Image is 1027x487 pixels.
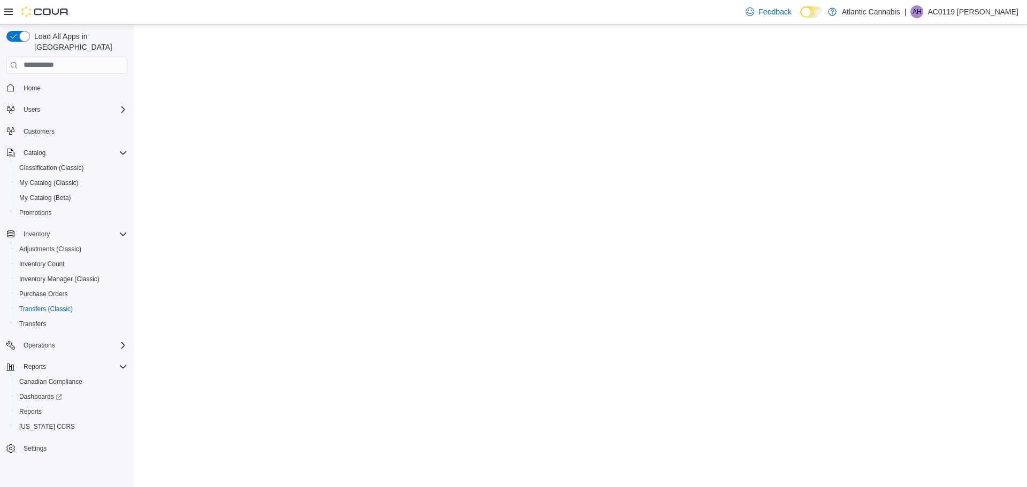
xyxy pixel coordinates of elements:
button: Users [19,103,44,116]
nav: Complex example [6,76,127,484]
button: Catalog [2,145,132,160]
span: Reports [19,360,127,373]
span: Adjustments (Classic) [19,245,81,253]
span: Purchase Orders [19,290,68,298]
span: Transfers [15,318,127,330]
a: My Catalog (Beta) [15,191,75,204]
span: Inventory Count [19,260,65,268]
p: | [905,5,907,18]
input: Dark Mode [800,6,823,18]
a: Purchase Orders [15,288,72,300]
a: Customers [19,125,59,138]
span: Canadian Compliance [19,377,82,386]
span: Customers [19,125,127,138]
button: Purchase Orders [11,287,132,302]
span: Inventory [24,230,50,238]
span: My Catalog (Beta) [19,194,71,202]
a: Dashboards [15,390,66,403]
button: My Catalog (Beta) [11,190,132,205]
span: Classification (Classic) [15,161,127,174]
span: Transfers (Classic) [15,303,127,315]
button: Reports [2,359,132,374]
span: Reports [15,405,127,418]
a: Reports [15,405,46,418]
span: Settings [19,442,127,455]
button: Adjustments (Classic) [11,242,132,257]
p: Atlantic Cannabis [842,5,900,18]
button: Home [2,80,132,96]
span: Reports [24,362,46,371]
a: Feedback [741,1,795,22]
button: Inventory Manager (Classic) [11,272,132,287]
a: Canadian Compliance [15,375,87,388]
a: Dashboards [11,389,132,404]
span: Home [24,84,41,92]
button: Reports [19,360,50,373]
a: Transfers [15,318,50,330]
span: Users [19,103,127,116]
img: Cova [21,6,70,17]
a: Home [19,82,45,95]
a: Inventory Manager (Classic) [15,273,104,285]
span: Purchase Orders [15,288,127,300]
span: Customers [24,127,55,136]
span: [US_STATE] CCRS [19,422,75,431]
button: Classification (Classic) [11,160,132,175]
span: Inventory Manager (Classic) [19,275,99,283]
a: Transfers (Classic) [15,303,77,315]
button: Transfers [11,316,132,331]
button: Settings [2,440,132,456]
button: Reports [11,404,132,419]
span: Promotions [19,208,52,217]
a: Promotions [15,206,56,219]
button: Users [2,102,132,117]
span: Transfers (Classic) [19,305,73,313]
button: Promotions [11,205,132,220]
a: Inventory Count [15,258,69,270]
button: [US_STATE] CCRS [11,419,132,434]
span: Classification (Classic) [19,164,84,172]
span: My Catalog (Classic) [19,179,79,187]
span: Adjustments (Classic) [15,243,127,256]
span: Load All Apps in [GEOGRAPHIC_DATA] [30,31,127,52]
span: Settings [24,444,47,453]
button: Inventory [2,227,132,242]
button: Canadian Compliance [11,374,132,389]
span: Feedback [758,6,791,17]
span: My Catalog (Classic) [15,176,127,189]
span: Reports [19,407,42,416]
button: Customers [2,123,132,139]
span: Catalog [24,149,45,157]
a: Settings [19,442,51,455]
span: Home [19,81,127,95]
button: Catalog [19,146,50,159]
span: Washington CCRS [15,420,127,433]
button: Transfers (Classic) [11,302,132,316]
a: [US_STATE] CCRS [15,420,79,433]
span: Operations [19,339,127,352]
a: Adjustments (Classic) [15,243,86,256]
button: Inventory [19,228,54,241]
button: Inventory Count [11,257,132,272]
span: AH [913,5,922,18]
span: Dashboards [19,392,62,401]
span: Operations [24,341,55,350]
span: Canadian Compliance [15,375,127,388]
span: Inventory Count [15,258,127,270]
button: My Catalog (Classic) [11,175,132,190]
span: Inventory [19,228,127,241]
span: Promotions [15,206,127,219]
button: Operations [19,339,59,352]
a: Classification (Classic) [15,161,88,174]
p: AC0119 [PERSON_NAME] [928,5,1018,18]
span: Dashboards [15,390,127,403]
a: My Catalog (Classic) [15,176,83,189]
span: Catalog [19,146,127,159]
button: Operations [2,338,132,353]
div: AC0119 Hookey Dominique [910,5,923,18]
span: Inventory Manager (Classic) [15,273,127,285]
span: Users [24,105,40,114]
span: Transfers [19,320,46,328]
span: My Catalog (Beta) [15,191,127,204]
